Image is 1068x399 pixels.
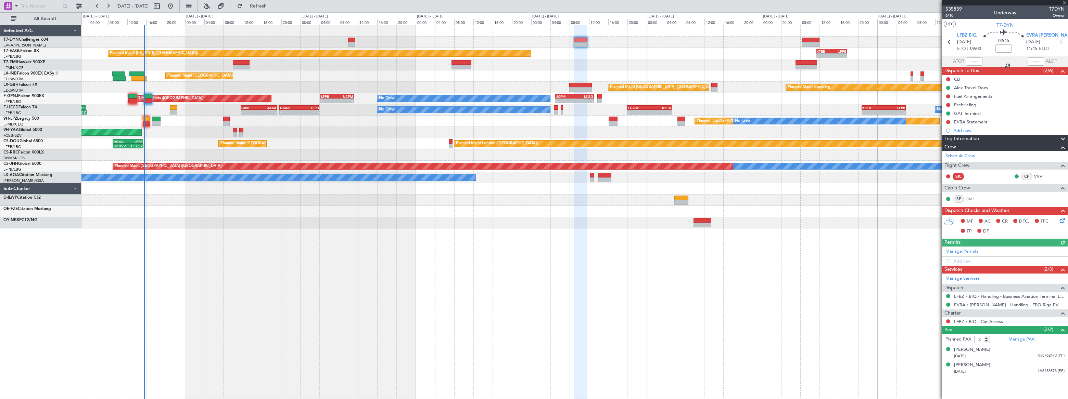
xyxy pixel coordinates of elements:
div: KTEB [816,49,831,53]
div: UCFM [337,94,353,98]
span: 6/10 [945,13,962,18]
div: - [337,99,353,103]
div: 04:00 [204,19,224,25]
a: LFPB/LBG [3,99,21,104]
span: Dispatch Checks and Weather [944,207,1009,215]
div: 20:00 [166,19,185,25]
span: LV5483573 (PP) [1038,368,1065,374]
div: 08:00 [454,19,473,25]
div: - [831,54,846,58]
div: EVRA Statement [954,119,988,125]
span: LX-INB [3,71,17,76]
div: 08:00 [224,19,243,25]
div: 00:00 [416,19,435,25]
div: Planned Maint [GEOGRAPHIC_DATA] ([GEOGRAPHIC_DATA]) [220,138,328,149]
span: T7-EAGL [3,49,20,53]
a: OY-NBSPC12/NG [3,218,37,222]
span: 058762473 (PP) [1038,353,1065,359]
div: 08:00 [108,19,127,25]
div: 16:00 [608,19,627,25]
div: SIC [953,173,964,180]
a: EVRA/[PERSON_NAME] [3,43,46,48]
span: CR [1002,218,1008,225]
div: 20:00 [627,19,647,25]
a: Manage Services [945,275,980,282]
div: - [300,110,319,114]
div: UAAA [259,106,276,110]
span: CS-RRC [3,150,18,155]
label: Planned PAX [945,336,971,343]
span: All Aircraft [18,16,72,21]
div: 04:00 [89,19,108,25]
div: GAT Terminal [954,110,981,116]
span: MF [967,218,973,225]
span: DP [983,228,989,235]
div: DGAA [113,139,128,144]
div: 09:05 Z [114,144,128,148]
div: 04:00 [781,19,800,25]
div: CB [954,76,960,82]
div: - [556,99,574,103]
div: - [321,99,337,103]
div: [DATE] - [DATE] [186,14,213,19]
a: LX-AOACitation Mustang [3,173,52,177]
a: 9H-YAAGlobal 5000 [3,128,42,132]
div: AOG Maint Paris ([GEOGRAPHIC_DATA]) [131,93,203,104]
button: Refresh [234,1,275,12]
a: FCBB/BZV [3,133,22,138]
div: 12:00 [820,19,839,25]
span: 535859 [945,5,962,13]
span: [DATE] - [DATE] [116,3,149,9]
div: Planned Maint [GEOGRAPHIC_DATA] ([GEOGRAPHIC_DATA]) [115,161,222,171]
div: Underway [994,9,1016,16]
div: UCFM [556,94,574,98]
div: - [259,110,276,114]
div: 16:00 [724,19,743,25]
div: LFPB [128,139,143,144]
div: 12:00 [358,19,377,25]
div: Planned Maint [GEOGRAPHIC_DATA] ([GEOGRAPHIC_DATA]) [167,71,275,81]
a: CS-DOUGlobal 6500 [3,139,43,143]
div: 20:00 [743,19,762,25]
a: EDLW/DTM [3,88,24,93]
input: Trip Number [21,1,60,11]
div: 04:00 [666,19,685,25]
div: [DATE] - [DATE] [878,14,905,19]
span: F-HECD [3,105,18,109]
div: EGGW [628,106,649,110]
span: Refresh [244,4,273,9]
a: LFPB/LBG [3,167,21,172]
div: 20:00 [397,19,416,25]
div: 00:00 [762,19,781,25]
span: [DATE] [954,369,966,374]
a: LFMD/CEQ [3,122,23,127]
div: Alex Travel Docs [954,85,988,91]
span: LFBZ BIQ [957,32,977,39]
span: T7-DYN [3,38,19,42]
div: KSEA [649,106,671,110]
span: 09:00 [970,45,981,52]
a: F-HECDFalcon 7X [3,105,37,109]
div: 08:00 [570,19,589,25]
div: 08:00 [339,19,358,25]
a: LFMN/NCE [3,65,24,70]
div: 15:25 Z [128,144,143,148]
a: T7-DYNChallenger 604 [3,38,48,42]
a: VVV [1034,173,1050,179]
div: 20:00 [858,19,877,25]
div: 08:00 [685,19,704,25]
div: - [862,110,884,114]
a: LFPB/LBG [3,144,21,149]
div: LFPB [831,49,846,53]
div: [DATE] - [DATE] [83,14,109,19]
div: LFPB [300,106,319,110]
span: ATOT [953,58,964,65]
div: Planned Maint Nurnberg [788,82,830,92]
div: [PERSON_NAME] [954,346,990,353]
span: CS-JHH [3,162,18,166]
span: Dispatch [944,284,963,292]
div: - [649,110,671,114]
span: Flight Crew [944,162,970,170]
span: 9H-YAA [3,128,19,132]
span: LX-GBH [3,83,18,87]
